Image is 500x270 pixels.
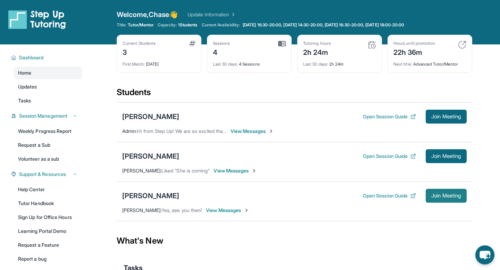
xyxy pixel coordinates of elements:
[213,41,230,46] div: Sessions
[243,22,404,28] span: [DATE] 16:30-20:00, [DATE] 14:30-20:00, [DATE] 16:30-20:00, [DATE] 18:00-20:00
[14,253,82,265] a: Report a bug
[117,22,126,28] span: Title:
[303,57,376,67] div: 2h 24m
[189,41,195,46] img: card
[117,226,472,256] div: What's New
[14,211,82,223] a: Sign Up for Office Hours
[123,57,195,67] div: [DATE]
[122,128,137,134] span: Admin :
[123,41,156,46] div: Current Students
[363,192,416,199] button: Open Session Guide
[161,168,209,174] span: Liked “She is coming”
[244,208,249,213] img: Chevron-Right
[123,61,145,67] span: First Match :
[187,11,236,18] a: Update Information
[231,128,274,135] span: View Messages
[19,54,44,61] span: Dashboard
[426,110,467,124] button: Join Meeting
[18,97,31,104] span: Tasks
[14,197,82,210] a: Tutor Handbook
[19,171,66,178] span: Support & Resources
[363,153,416,160] button: Open Session Guide
[18,69,31,76] span: Home
[14,239,82,251] a: Request a Feature
[16,171,78,178] button: Support & Resources
[18,83,37,90] span: Updates
[431,154,461,158] span: Join Meeting
[206,207,249,214] span: View Messages
[368,41,376,49] img: card
[431,194,461,198] span: Join Meeting
[475,245,494,264] button: chat-button
[16,54,78,61] button: Dashboard
[268,128,274,134] img: Chevron-Right
[122,207,161,213] span: [PERSON_NAME] :
[426,149,467,163] button: Join Meeting
[14,81,82,93] a: Updates
[122,112,179,121] div: [PERSON_NAME]
[14,125,82,137] a: Weekly Progress Report
[303,41,331,46] div: Tutoring hours
[303,61,328,67] span: Last 30 days :
[123,46,156,57] div: 3
[122,191,179,201] div: [PERSON_NAME]
[363,113,416,120] button: Open Session Guide
[178,22,198,28] span: 1 Students
[241,22,406,28] a: [DATE] 16:30-20:00, [DATE] 14:30-20:00, [DATE] 16:30-20:00, [DATE] 18:00-20:00
[393,41,435,46] div: Hours until promotion
[14,153,82,165] a: Volunteer as a sub
[16,112,78,119] button: Session Management
[128,22,153,28] span: Tutor/Mentor
[303,46,331,57] div: 2h 24m
[393,46,435,57] div: 22h 36m
[137,128,433,134] span: Hi from Step Up! We are so excited that you are matched with one another. We hope that you have a...
[14,94,82,107] a: Tasks
[122,168,161,174] span: [PERSON_NAME] :
[213,61,238,67] span: Last 30 days :
[117,10,178,19] span: Welcome, Chase 👋
[431,115,461,119] span: Join Meeting
[213,46,230,57] div: 4
[117,87,472,102] div: Students
[14,183,82,196] a: Help Center
[122,151,179,161] div: [PERSON_NAME]
[14,67,82,79] a: Home
[393,57,466,67] div: Advanced Tutor/Mentor
[229,11,236,18] img: Chevron Right
[14,225,82,237] a: Learning Portal Demo
[214,167,257,174] span: View Messages
[19,112,67,119] span: Session Management
[161,207,202,213] span: Yes, see you then!
[426,189,467,203] button: Join Meeting
[393,61,412,67] span: Next title :
[251,168,257,174] img: Chevron-Right
[14,139,82,151] a: Request a Sub
[202,22,240,28] span: Current Availability:
[458,41,466,49] img: card
[213,57,286,67] div: 4 Sessions
[278,41,286,47] img: card
[8,10,66,29] img: logo
[158,22,177,28] span: Capacity:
